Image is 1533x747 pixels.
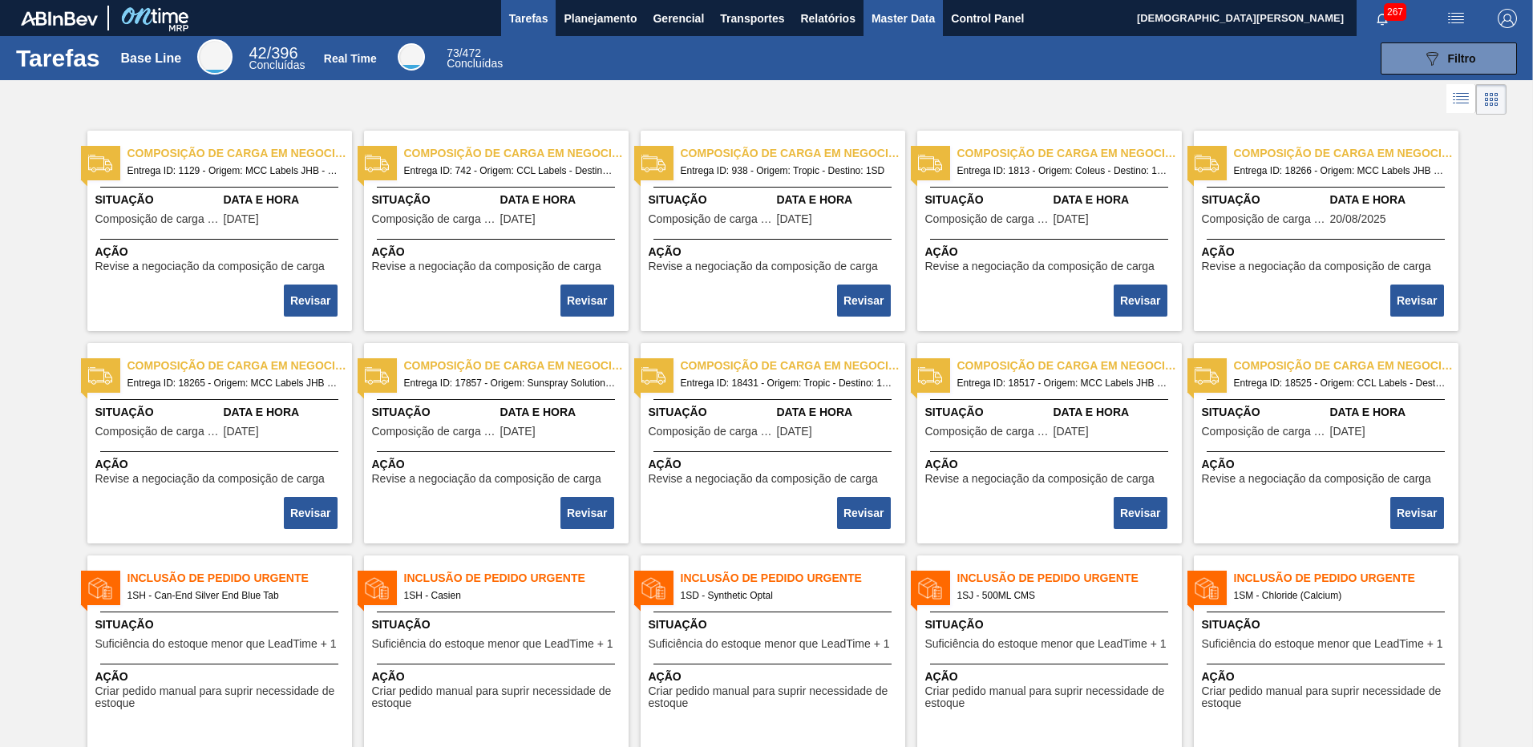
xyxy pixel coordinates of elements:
span: Entrega ID: 17857 - Origem: Sunspray Solutions - Destino: 1SB [404,374,616,392]
span: Entrega ID: 938 - Origem: Tropic - Destino: 1SD [681,162,892,180]
span: Composição de carga em negociação [404,357,629,374]
img: status [365,364,389,388]
img: status [918,576,942,600]
span: Ação [1202,456,1454,473]
span: Gerencial [653,9,704,28]
div: Completar tarefa: 2198726 [1392,495,1446,531]
span: Inclusão de Pedido Urgente [1234,570,1458,587]
span: Inclusão de Pedido Urgente [404,570,629,587]
span: Revise a negociação da composição de carga [649,260,878,273]
img: status [918,364,942,388]
span: Revise a negociação da composição de carga [925,473,1155,485]
div: Completar tarefa: 2198648 [1115,283,1169,318]
div: Completar tarefa: 2198707 [1115,495,1169,531]
span: Suficiência do estoque menor que LeadTime + 1 [1202,638,1443,650]
div: Visão em Lista [1446,84,1476,115]
span: Concluídas [249,59,305,71]
span: / 472 [447,46,481,59]
img: TNhmsLtSVTkK8tSr43FrP2fwEKptu5GPRR3wAAAABJRU5ErkJggg== [21,11,98,26]
span: 16/08/2025, [224,426,259,438]
span: Situação [925,404,1050,421]
span: 02/06/2023, [1054,213,1089,225]
img: status [1195,151,1219,176]
span: Data e Hora [500,192,625,208]
button: Revisar [560,497,614,529]
img: status [88,364,112,388]
span: Entrega ID: 18266 - Origem: MCC Labels JHB - Destino: 1SD [1234,162,1446,180]
span: 13/03/2023, [777,213,812,225]
span: Concluídas [447,57,503,70]
span: Ação [649,244,901,260]
span: Situação [372,616,625,633]
span: Criar pedido manual para suprir necessidade de estoque [95,685,348,710]
span: 29/08/2025, [1054,426,1089,438]
span: Entrega ID: 18525 - Origem: CCL Labels - Destino: 1SE [1234,374,1446,392]
span: Data e Hora [1330,192,1454,208]
span: Composição de carga em negociação [1202,426,1326,438]
span: Tarefas [509,9,548,28]
span: Entrega ID: 18265 - Origem: MCC Labels JHB - Destino: 1SD [127,374,339,392]
span: Suficiência do estoque menor que LeadTime + 1 [925,638,1167,650]
span: Situação [95,616,348,633]
button: Revisar [1114,285,1167,317]
span: Data e Hora [1054,404,1178,421]
img: status [365,151,389,176]
span: Composição de carga em negociação [404,145,629,162]
span: Composição de carga em negociação [127,145,352,162]
div: Visão em Cards [1476,84,1507,115]
span: Composição de carga em negociação [95,213,220,225]
span: Control Panel [951,9,1024,28]
span: Composição de carga em negociação [372,426,496,438]
span: 42 [249,44,266,62]
span: Ação [925,456,1178,473]
span: Situação [372,404,496,421]
span: Situação [649,404,773,421]
span: Revise a negociação da composição de carga [649,473,878,485]
div: Completar tarefa: 2198647 [839,283,892,318]
img: status [88,151,112,176]
img: Logout [1498,9,1517,28]
img: status [641,151,665,176]
div: Base Line [249,46,305,71]
div: Completar tarefa: 2198650 [285,495,339,531]
span: Situação [1202,616,1454,633]
span: Composição de carga em negociação [681,357,905,374]
span: Criar pedido manual para suprir necessidade de estoque [925,685,1178,710]
button: Revisar [560,285,614,317]
span: Composição de carga em negociação [925,426,1050,438]
span: Composição de carga em negociação [1234,145,1458,162]
span: Ação [372,668,625,685]
span: 1SM - Chloride (Calcium) [1234,587,1446,604]
span: 20/08/2025, [1330,213,1386,225]
img: status [1195,364,1219,388]
span: 267 [1384,3,1406,21]
span: Master Data [872,9,935,28]
span: 27/08/2025, [777,426,812,438]
span: Situação [372,192,496,208]
span: Ação [95,456,348,473]
span: Situação [649,192,773,208]
span: Situação [1202,404,1326,421]
div: Completar tarefa: 2198655 [562,495,616,531]
div: Completar tarefa: 2198657 [839,495,892,531]
img: status [918,151,942,176]
span: Planejamento [564,9,637,28]
span: Entrega ID: 18431 - Origem: Tropic - Destino: 1SD [681,374,892,392]
span: 1SD - Synthetic Optal [681,587,892,604]
span: Ação [95,244,348,260]
span: Entrega ID: 742 - Origem: CCL Labels - Destino: 1SD [404,162,616,180]
button: Notificações [1357,7,1408,30]
span: Data e Hora [777,404,901,421]
span: Revise a negociação da composição de carga [1202,473,1431,485]
span: Situação [925,192,1050,208]
span: Filtro [1448,52,1476,65]
img: status [88,576,112,600]
span: Situação [1202,192,1326,208]
span: Composição de carga em negociação [1234,357,1458,374]
div: Real Time [398,43,425,71]
button: Revisar [1390,497,1444,529]
span: Transportes [720,9,784,28]
span: 1SH - Casien [404,587,616,604]
span: Composição de carga em negociação [649,426,773,438]
span: Ação [649,668,901,685]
